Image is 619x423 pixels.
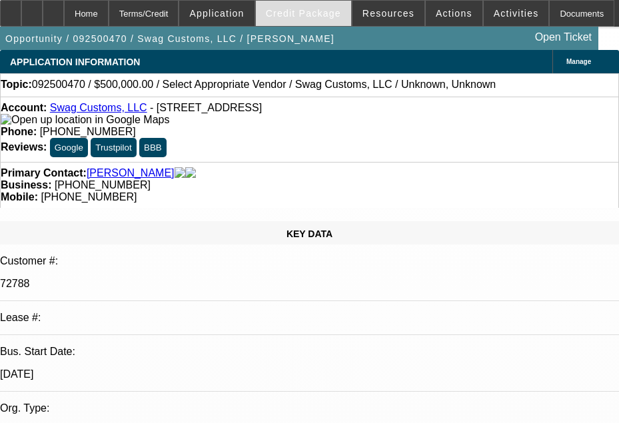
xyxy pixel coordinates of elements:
[1,126,37,137] strong: Phone:
[1,114,169,126] img: Open up location in Google Maps
[50,102,147,113] a: Swag Customs, LLC
[10,57,140,67] span: APPLICATION INFORMATION
[179,1,254,26] button: Application
[287,228,332,239] span: KEY DATA
[266,8,341,19] span: Credit Package
[41,191,137,203] span: [PHONE_NUMBER]
[566,58,591,65] span: Manage
[256,1,351,26] button: Credit Package
[189,8,244,19] span: Application
[484,1,549,26] button: Activities
[5,33,334,44] span: Opportunity / 092500470 / Swag Customs, LLC / [PERSON_NAME]
[40,126,136,137] span: [PHONE_NUMBER]
[185,167,196,179] img: linkedin-icon.png
[87,167,175,179] a: [PERSON_NAME]
[352,1,424,26] button: Resources
[362,8,414,19] span: Resources
[494,8,539,19] span: Activities
[1,179,51,191] strong: Business:
[50,138,88,157] button: Google
[139,138,167,157] button: BBB
[55,179,151,191] span: [PHONE_NUMBER]
[1,167,87,179] strong: Primary Contact:
[150,102,262,113] span: - [STREET_ADDRESS]
[175,167,185,179] img: facebook-icon.png
[426,1,482,26] button: Actions
[1,102,47,113] strong: Account:
[436,8,472,19] span: Actions
[530,26,597,49] a: Open Ticket
[1,141,47,153] strong: Reviews:
[1,79,32,91] strong: Topic:
[32,79,496,91] span: 092500470 / $500,000.00 / Select Appropriate Vendor / Swag Customs, LLC / Unknown, Unknown
[91,138,136,157] button: Trustpilot
[1,114,169,125] a: View Google Maps
[1,191,38,203] strong: Mobile:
